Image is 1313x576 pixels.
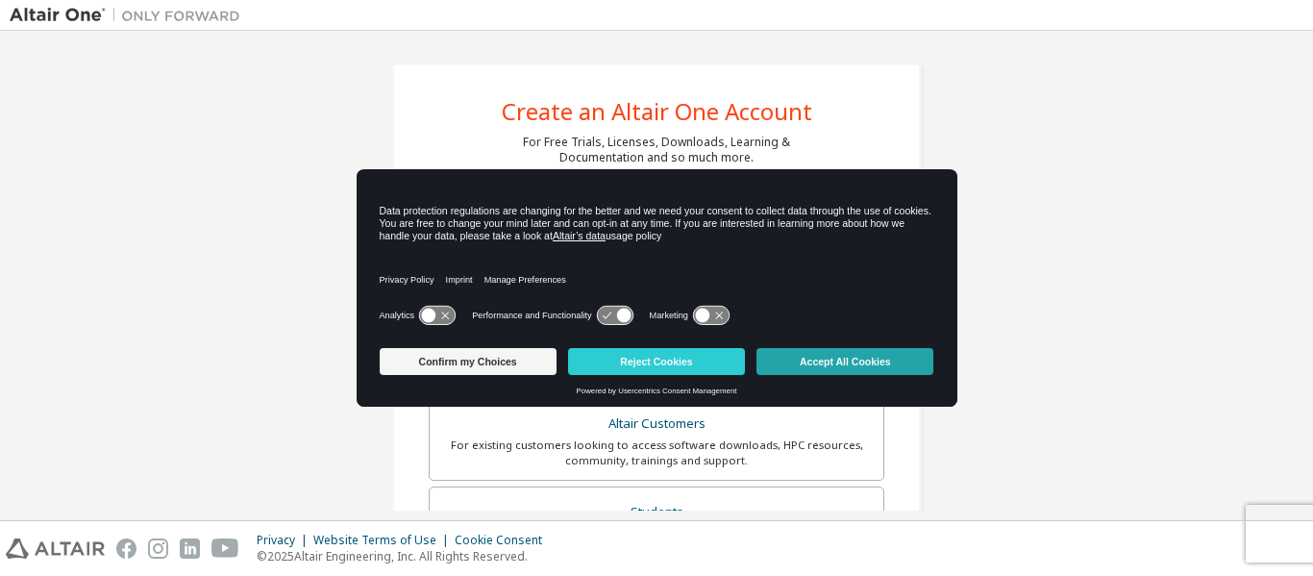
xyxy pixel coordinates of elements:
p: © 2025 Altair Engineering, Inc. All Rights Reserved. [257,548,554,564]
div: Website Terms of Use [313,533,455,548]
img: youtube.svg [211,538,239,559]
div: Privacy [257,533,313,548]
img: altair_logo.svg [6,538,105,559]
img: linkedin.svg [180,538,200,559]
div: Cookie Consent [455,533,554,548]
div: Create an Altair One Account [502,100,812,123]
img: instagram.svg [148,538,168,559]
div: Altair Customers [441,411,872,438]
div: For Free Trials, Licenses, Downloads, Learning & Documentation and so much more. [523,135,790,165]
img: Altair One [10,6,250,25]
img: facebook.svg [116,538,136,559]
div: For existing customers looking to access software downloads, HPC resources, community, trainings ... [441,438,872,468]
div: Students [441,499,872,526]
